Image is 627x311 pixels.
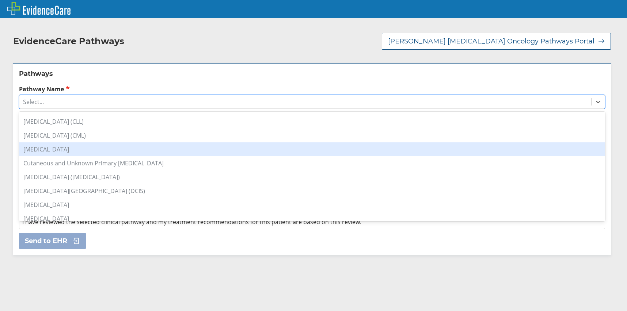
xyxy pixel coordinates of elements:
div: [MEDICAL_DATA] [19,198,605,212]
h2: EvidenceCare Pathways [13,36,124,47]
div: [MEDICAL_DATA] [19,142,605,156]
div: Select... [23,98,44,106]
button: Send to EHR [19,233,86,249]
span: I have reviewed the selected clinical pathway and my treatment recommendations for this patient a... [22,218,361,226]
div: [MEDICAL_DATA][GEOGRAPHIC_DATA] (DCIS) [19,184,605,198]
span: [PERSON_NAME] [MEDICAL_DATA] Oncology Pathways Portal [388,37,594,46]
div: [MEDICAL_DATA] (CLL) [19,115,605,128]
div: [MEDICAL_DATA] (CML) [19,128,605,142]
div: [MEDICAL_DATA] ([MEDICAL_DATA]) [19,170,605,184]
span: Send to EHR [25,237,67,245]
label: Pathway Name [19,85,605,93]
h2: Pathways [19,69,605,78]
div: Cutaneous and Unknown Primary [MEDICAL_DATA] [19,156,605,170]
button: [PERSON_NAME] [MEDICAL_DATA] Oncology Pathways Portal [382,33,611,50]
img: EvidenceCare [7,2,71,15]
div: [MEDICAL_DATA] [19,212,605,226]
